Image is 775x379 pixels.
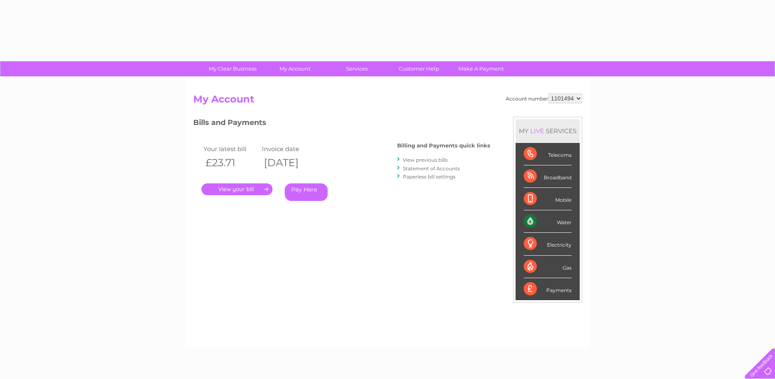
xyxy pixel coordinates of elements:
[524,143,572,165] div: Telecoms
[506,94,582,103] div: Account number
[260,143,319,154] td: Invoice date
[385,61,453,76] a: Customer Help
[516,119,580,143] div: MY SERVICES
[323,61,391,76] a: Services
[403,174,456,180] a: Paperless bill settings
[403,157,448,163] a: View previous bills
[524,256,572,278] div: Gas
[524,233,572,255] div: Electricity
[524,210,572,233] div: Water
[201,143,260,154] td: Your latest bill
[447,61,515,76] a: Make A Payment
[529,127,546,135] div: LIVE
[285,183,328,201] a: Pay Here
[199,61,266,76] a: My Clear Business
[403,165,460,172] a: Statement of Accounts
[260,154,319,171] th: [DATE]
[524,188,572,210] div: Mobile
[524,165,572,188] div: Broadband
[261,61,328,76] a: My Account
[524,278,572,300] div: Payments
[193,117,490,131] h3: Bills and Payments
[193,94,582,109] h2: My Account
[201,154,260,171] th: £23.71
[397,143,490,149] h4: Billing and Payments quick links
[201,183,272,195] a: .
